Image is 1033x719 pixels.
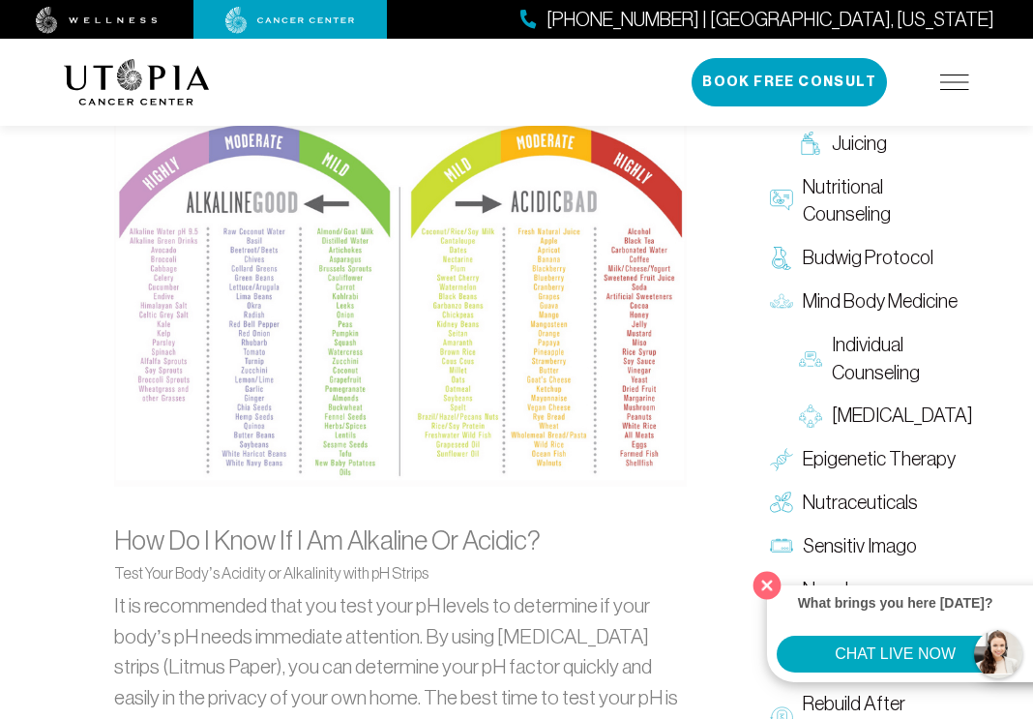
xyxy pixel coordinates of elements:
a: Juicing [789,122,969,165]
img: Budwig Protocol [770,247,793,270]
span: [MEDICAL_DATA] [832,402,973,430]
span: Mind Body Medicine [803,287,958,315]
span: Nutritional Counseling [803,173,959,229]
a: Nutritional Counseling [760,165,969,237]
span: Epigenetic Therapy [803,445,956,473]
h3: How Do I Know If I Am Alkaline Or Acidic? [114,525,687,557]
a: [PHONE_NUMBER] | [GEOGRAPHIC_DATA], [US_STATE] [520,6,994,34]
img: alkaline-acid-food-chart.png [114,56,687,487]
span: Juicing [832,130,887,158]
span: Individual Counseling [832,331,959,387]
a: Sensitiv Imago [760,524,969,568]
a: [MEDICAL_DATA] [789,394,969,437]
a: Nutraceuticals [760,481,969,524]
img: Juicing [799,132,822,155]
a: Individual Counseling [789,323,969,395]
a: Mind Body Medicine [760,280,969,323]
strong: What brings you here [DATE]? [798,595,993,611]
img: cancer center [225,7,355,34]
img: logo [64,59,210,105]
button: Book Free Consult [692,58,887,106]
a: Nagalase [MEDICAL_DATA] [760,568,969,640]
img: Epigenetic Therapy [770,448,793,471]
img: Group Therapy [799,404,822,428]
a: Budwig Protocol [760,236,969,280]
button: Close [748,565,787,605]
button: CHAT LIVE NOW [777,636,1014,673]
a: Epigenetic Therapy [760,437,969,481]
img: Mind Body Medicine [770,289,793,313]
span: Nagalase [MEDICAL_DATA] [803,576,959,632]
h6: Test Your Body’s Acidity or Alkalinity with pH Strips [114,564,687,583]
span: Budwig Protocol [803,244,933,272]
img: Nutraceuticals [770,491,793,514]
img: wellness [36,7,158,34]
img: icon-hamburger [940,75,969,90]
img: Sensitiv Imago [770,534,793,557]
img: Individual Counseling [799,347,822,371]
img: Nutritional Counseling [770,189,793,212]
span: Nutraceuticals [803,489,918,517]
span: [PHONE_NUMBER] | [GEOGRAPHIC_DATA], [US_STATE] [546,6,994,34]
a: [MEDICAL_DATA] [760,639,969,682]
span: Sensitiv Imago [803,532,917,560]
